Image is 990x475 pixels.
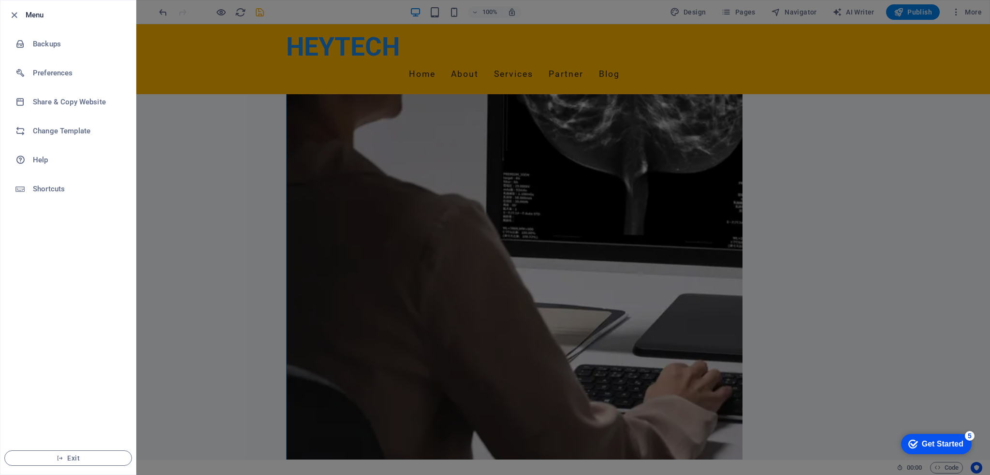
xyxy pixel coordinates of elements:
h6: Preferences [33,67,122,79]
button: Exit [4,450,132,466]
a: Help [0,145,136,174]
h6: Shortcuts [33,183,122,195]
h6: Help [33,154,122,166]
h6: Menu [26,9,128,21]
div: Get Started [29,11,70,19]
span: Exit [13,454,124,462]
h6: Share & Copy Website [33,96,122,108]
div: Get Started 5 items remaining, 0% complete [8,5,78,25]
h6: Backups [33,38,122,50]
div: 5 [72,2,81,12]
h6: Change Template [33,125,122,137]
